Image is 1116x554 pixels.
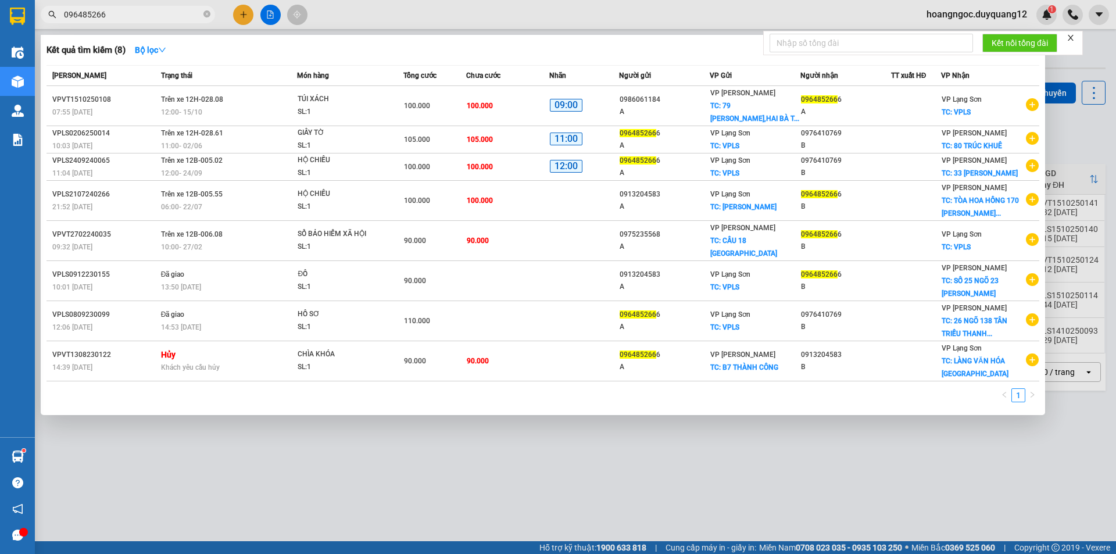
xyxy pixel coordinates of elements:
div: CHÌA KHÓA [298,348,385,361]
span: plus-circle [1026,98,1039,111]
span: 06:00 - 22/07 [161,203,202,211]
div: 6 [801,228,890,241]
div: VPLS0912230155 [52,269,158,281]
span: 11:00 - 02/06 [161,142,202,150]
div: B [801,321,890,333]
div: ĐỒ [298,268,385,281]
span: 12:00 - 15/10 [161,108,202,116]
div: B [801,201,890,213]
span: Trên xe 12B-006.08 [161,230,223,238]
span: 096485266 [801,95,838,103]
span: 11:00 [550,133,582,146]
span: left [1001,391,1008,398]
div: 0913204583 [801,349,890,361]
span: Kết nối tổng đài [992,37,1048,49]
span: VP [PERSON_NAME] [942,156,1007,165]
span: Trên xe 12B-005.02 [161,156,223,165]
div: 0975235568 [620,228,709,241]
span: 100.000 [467,196,493,205]
span: question-circle [12,477,23,488]
span: Trên xe 12H-028.08 [161,95,223,103]
div: B [801,140,890,152]
div: VPVT1510250108 [52,94,158,106]
div: SL: 1 [298,106,385,119]
span: Khách yêu cầu hủy [161,363,220,371]
span: 07:55 [DATE] [52,108,92,116]
button: Kết nối tổng đài [982,34,1057,52]
span: Người gửi [619,72,651,80]
span: VP [PERSON_NAME] [942,129,1007,137]
div: 0976410769 [801,309,890,321]
span: Đã giao [161,270,185,278]
div: HỒ SƠ [298,308,385,321]
div: 6 [801,94,890,106]
img: warehouse-icon [12,76,24,88]
div: A [620,281,709,293]
span: TC: VPLS [710,142,739,150]
span: 096485266 [620,156,656,165]
span: VP Gửi [710,72,732,80]
div: SL: 1 [298,140,385,152]
div: 6 [620,349,709,361]
div: SL: 1 [298,361,385,374]
span: TC: VPLS [710,323,739,331]
span: 096485266 [801,190,838,198]
span: VP Lạng Sơn [942,344,982,352]
span: [PERSON_NAME] [52,72,106,80]
img: logo-vxr [10,8,25,25]
div: 0913204583 [620,188,709,201]
div: 0976410769 [801,127,890,140]
span: 100.000 [467,163,493,171]
span: Nhãn [549,72,566,80]
span: 90.000 [404,237,426,245]
span: TC: VPLS [942,243,971,251]
span: close [1067,34,1075,42]
span: TC: 79 [PERSON_NAME],HAI BÀ T... [710,102,799,123]
span: TC: VPLS [710,169,739,177]
span: TC: VPLS [710,283,739,291]
span: TC: SỐ 25 NGÕ 23 [PERSON_NAME] [942,277,999,298]
span: TC: 26 NGÕ 138 TÂN TRIỀU THANH... [942,317,1007,338]
div: 6 [620,127,709,140]
div: A [620,241,709,253]
span: VP Lạng Sơn [710,190,750,198]
span: TC: LÀNG VĂN HÓA [GEOGRAPHIC_DATA] [942,357,1008,378]
div: HỘ CHIẾU [298,154,385,167]
span: Chưa cước [466,72,500,80]
span: Trên xe 12B-005.55 [161,190,223,198]
span: 90.000 [467,357,489,365]
span: VP Lạng Sơn [710,129,750,137]
div: HỘ CHIẾU [298,188,385,201]
span: plus-circle [1026,159,1039,172]
span: 12:00 [550,160,582,173]
div: B [801,167,890,179]
span: TC: B7 THÀNH CÔNG [710,363,778,371]
span: 09:32 [DATE] [52,243,92,251]
span: 10:00 - 27/02 [161,243,202,251]
span: message [12,530,23,541]
input: Nhập số tổng đài [770,34,973,52]
span: close-circle [203,9,210,20]
div: A [620,167,709,179]
span: VP Lạng Sơn [710,156,750,165]
div: A [620,201,709,213]
span: plus-circle [1026,193,1039,206]
img: warehouse-icon [12,105,24,117]
div: B [801,241,890,253]
span: 105.000 [404,135,430,144]
span: plus-circle [1026,273,1039,286]
span: Tổng cước [403,72,437,80]
span: 100.000 [404,163,430,171]
span: 14:53 [DATE] [161,323,201,331]
span: 90.000 [467,237,489,245]
span: TC: 33 [PERSON_NAME] [942,169,1018,177]
span: search [48,10,56,19]
span: Người nhận [800,72,838,80]
div: VPLS2409240065 [52,155,158,167]
span: Trên xe 12H-028.61 [161,129,223,137]
span: 13:50 [DATE] [161,283,201,291]
div: SL: 1 [298,167,385,180]
div: SL: 1 [298,281,385,294]
span: 90.000 [404,277,426,285]
li: Previous Page [997,388,1011,402]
